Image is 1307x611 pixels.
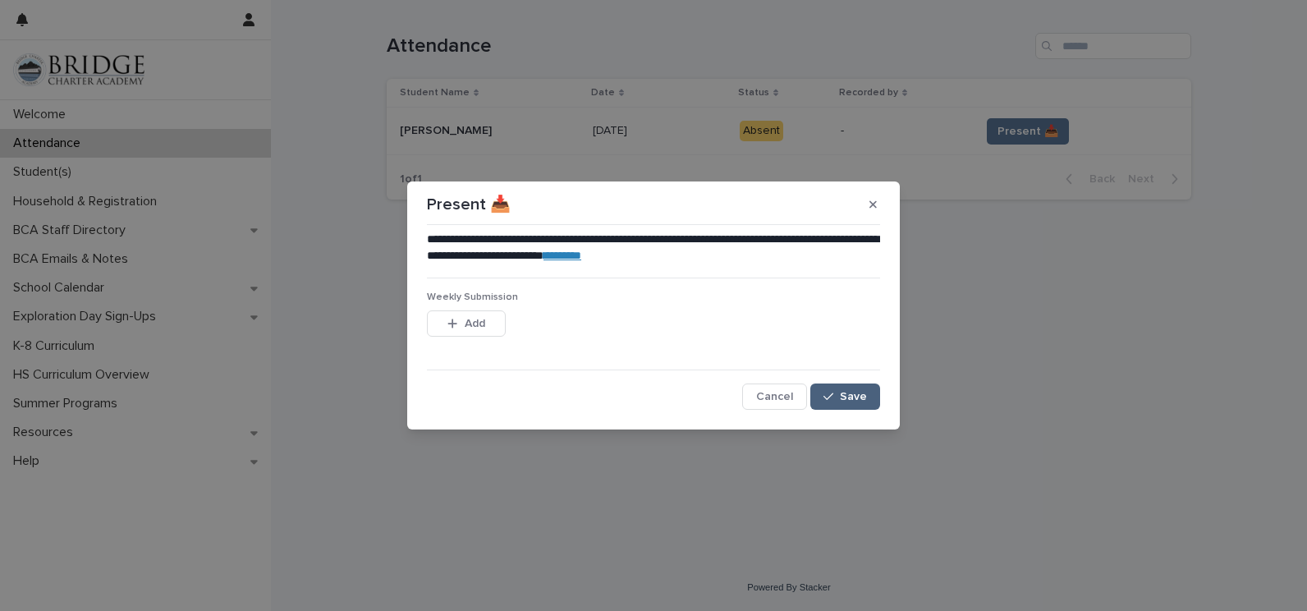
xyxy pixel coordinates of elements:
button: Add [427,310,506,337]
span: Cancel [756,391,793,402]
span: Save [840,391,867,402]
span: Weekly Submission [427,292,518,302]
button: Save [810,384,880,410]
p: Present 📥 [427,195,511,214]
button: Cancel [742,384,807,410]
span: Add [465,318,485,329]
